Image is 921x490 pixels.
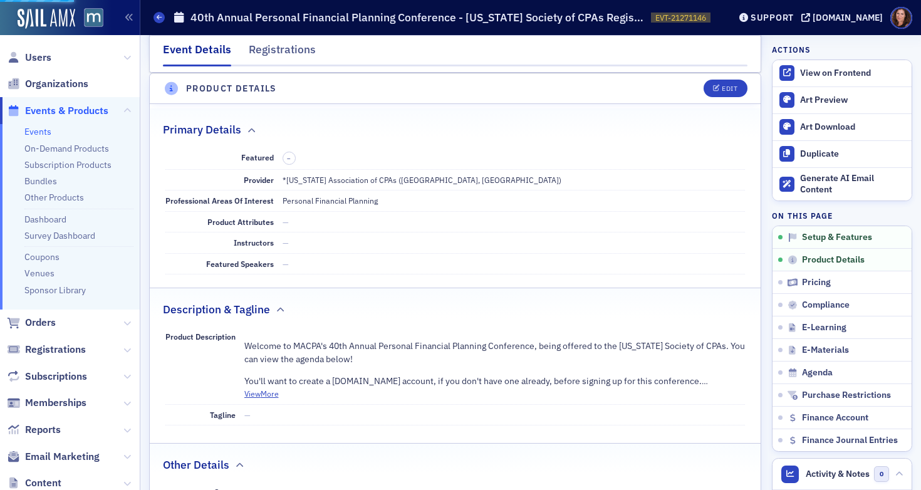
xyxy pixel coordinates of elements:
span: E-Learning [802,322,846,333]
a: Memberships [7,396,86,410]
a: Subscription Products [24,159,112,170]
span: Product Description [165,331,236,341]
a: Subscriptions [7,370,87,383]
h2: Description & Tagline [163,301,270,318]
span: Provider [244,175,274,185]
button: Edit [704,80,747,97]
span: E-Materials [802,345,849,356]
span: Tagline [210,410,236,420]
span: Reports [25,423,61,437]
span: Organizations [25,77,88,91]
span: Memberships [25,396,86,410]
button: Generate AI Email Content [773,167,912,201]
h4: Actions [772,44,811,55]
a: Registrations [7,343,86,357]
span: – [287,154,291,163]
span: Instructors [234,237,274,248]
a: Events [24,126,51,137]
span: Users [25,51,51,65]
span: — [283,259,289,269]
a: Art Preview [773,87,912,113]
a: Dashboard [24,214,66,225]
span: Orders [25,316,56,330]
span: Featured [241,152,274,162]
a: Sponsor Library [24,284,86,296]
div: Personal Financial Planning [283,195,378,206]
a: Other Products [24,192,84,203]
span: EVT-21271146 [655,13,706,23]
a: Content [7,476,61,490]
a: Email Marketing [7,450,100,464]
span: Registrations [25,343,86,357]
a: View on Frontend [773,60,912,86]
a: Organizations [7,77,88,91]
div: Registrations [249,41,316,65]
div: Art Download [800,122,905,133]
span: Agenda [802,367,833,378]
span: Featured Speakers [206,259,274,269]
span: Pricing [802,277,831,288]
a: Venues [24,268,55,279]
span: Professional Areas Of Interest [165,195,274,206]
div: Event Details [163,41,231,66]
span: *[US_STATE] Association of CPAs ([GEOGRAPHIC_DATA], [GEOGRAPHIC_DATA]) [283,175,561,185]
span: Compliance [802,300,850,311]
span: Welcome to MACPA's 40th Annual Personal Financial Planning Conference, being offered to the [US_S... [244,340,745,365]
a: Art Download [773,113,912,140]
span: — [283,217,289,227]
span: Subscriptions [25,370,87,383]
span: Finance Journal Entries [802,435,898,446]
div: Duplicate [800,149,905,160]
span: You'll want to create a [DOMAIN_NAME] account, if you don't have one already, before signing up f... [244,375,708,387]
span: Setup & Features [802,232,872,243]
span: Finance Account [802,412,868,424]
a: Reports [7,423,61,437]
a: Survey Dashboard [24,230,95,241]
span: Email Marketing [25,450,100,464]
span: Events & Products [25,104,108,118]
img: SailAMX [84,8,103,28]
h4: Product Details [186,82,277,95]
a: Coupons [24,251,60,263]
span: Profile [890,7,912,29]
button: [DOMAIN_NAME] [801,13,887,22]
h1: 40th Annual Personal Financial Planning Conference - [US_STATE] Society of CPAs Registrations [190,10,645,25]
a: Events & Products [7,104,108,118]
img: SailAMX [18,9,75,29]
h2: Primary Details [163,122,241,138]
span: 0 [874,466,890,482]
a: Orders [7,316,56,330]
div: Art Preview [800,95,905,106]
span: Product Attributes [207,217,274,227]
a: Bundles [24,175,57,187]
div: View on Frontend [800,68,905,79]
span: Content [25,476,61,490]
span: — [283,237,289,248]
a: On-Demand Products [24,143,109,154]
div: Support [751,12,794,23]
a: View Homepage [75,8,103,29]
h2: Other Details [163,457,229,473]
button: Duplicate [773,140,912,167]
h4: On this page [772,210,912,221]
div: [DOMAIN_NAME] [813,12,883,23]
span: Purchase Restrictions [802,390,891,401]
a: Users [7,51,51,65]
span: Product Details [802,254,865,266]
div: Generate AI Email Content [800,173,905,195]
button: ViewMore [244,388,279,399]
span: — [244,410,251,420]
div: Edit [722,85,737,92]
span: Activity & Notes [806,467,870,481]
